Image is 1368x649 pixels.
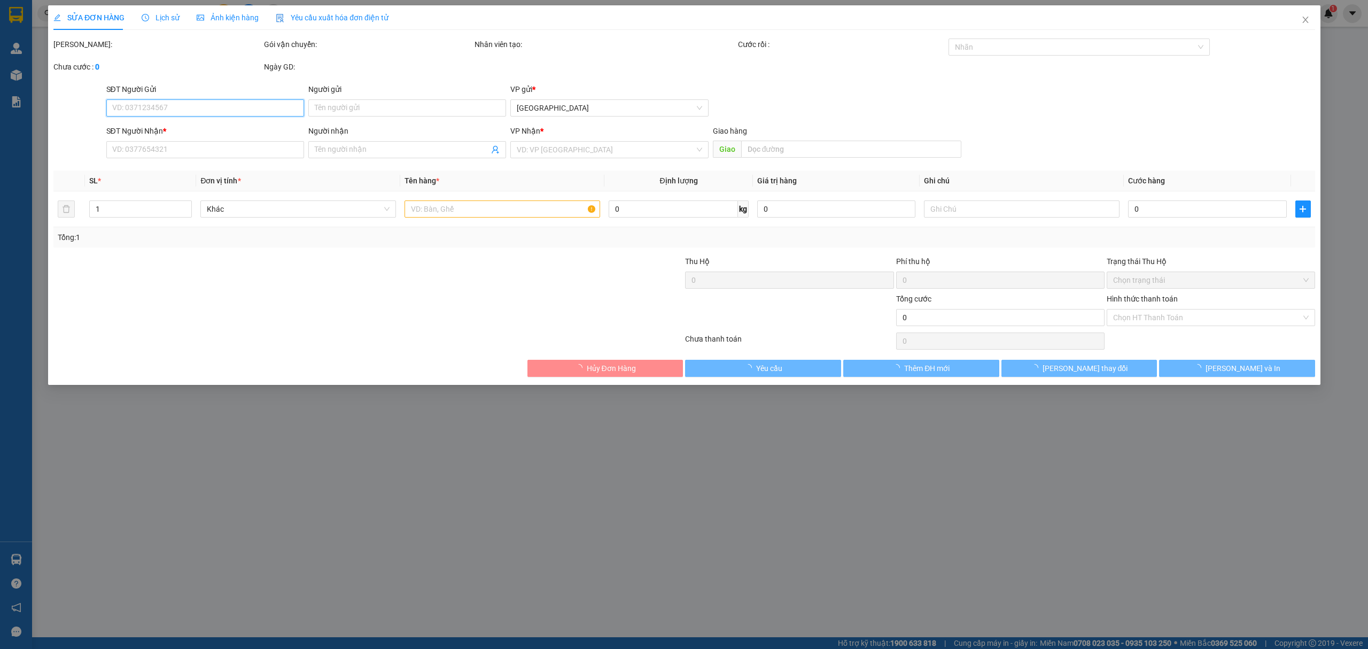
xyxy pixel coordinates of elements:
[1301,16,1309,24] span: close
[95,63,99,71] b: 0
[510,127,540,135] span: VP Nhận
[58,200,75,218] button: delete
[1030,364,1042,372] span: loading
[142,14,149,21] span: clock-circle
[308,83,506,95] div: Người gửi
[712,141,741,158] span: Giao
[1194,364,1206,372] span: loading
[106,83,304,95] div: SĐT Người Gửi
[892,364,904,372] span: loading
[843,360,999,377] button: Thêm ĐH mới
[712,127,747,135] span: Giao hàng
[685,360,841,377] button: Yêu cầu
[756,362,782,374] span: Yêu cầu
[1113,272,1308,288] span: Chọn trạng thái
[1128,176,1165,185] span: Cước hàng
[1290,5,1320,35] button: Close
[276,13,388,22] span: Yêu cầu xuất hóa đơn điện tử
[308,125,506,137] div: Người nhận
[142,13,180,22] span: Lịch sử
[53,14,61,21] span: edit
[1206,362,1280,374] span: [PERSON_NAME] và In
[106,125,304,137] div: SĐT Người Nhận
[659,176,697,185] span: Định lượng
[738,38,946,50] div: Cước rồi :
[741,141,961,158] input: Dọc đường
[276,14,284,22] img: icon
[1106,256,1315,267] div: Trạng thái Thu Hộ
[1295,200,1310,218] button: plus
[920,171,1124,191] th: Ghi chú
[491,145,500,154] span: user-add
[53,61,262,73] div: Chưa cước :
[737,200,748,218] span: kg
[197,13,259,22] span: Ảnh kiện hàng
[574,364,586,372] span: loading
[197,14,204,21] span: picture
[517,100,702,116] span: Sài Gòn
[1159,360,1315,377] button: [PERSON_NAME] và In
[527,360,683,377] button: Hủy Đơn Hàng
[896,256,1104,272] div: Phí thu hộ
[207,201,390,217] span: Khác
[1106,295,1177,303] label: Hình thức thanh toán
[58,231,527,243] div: Tổng: 1
[904,362,950,374] span: Thêm ĐH mới
[89,176,98,185] span: SL
[405,200,600,218] input: VD: Bàn, Ghế
[757,176,796,185] span: Giá trị hàng
[200,176,240,185] span: Đơn vị tính
[896,295,931,303] span: Tổng cước
[475,38,736,50] div: Nhân viên tạo:
[264,38,472,50] div: Gói vận chuyển:
[924,200,1120,218] input: Ghi Chú
[264,61,472,73] div: Ngày GD:
[1001,360,1157,377] button: [PERSON_NAME] thay đổi
[1042,362,1128,374] span: [PERSON_NAME] thay đổi
[53,13,125,22] span: SỬA ĐƠN HÀNG
[684,333,895,352] div: Chưa thanh toán
[744,364,756,372] span: loading
[586,362,635,374] span: Hủy Đơn Hàng
[510,83,708,95] div: VP gửi
[1295,205,1310,213] span: plus
[405,176,439,185] span: Tên hàng
[53,38,262,50] div: [PERSON_NAME]:
[685,257,710,266] span: Thu Hộ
